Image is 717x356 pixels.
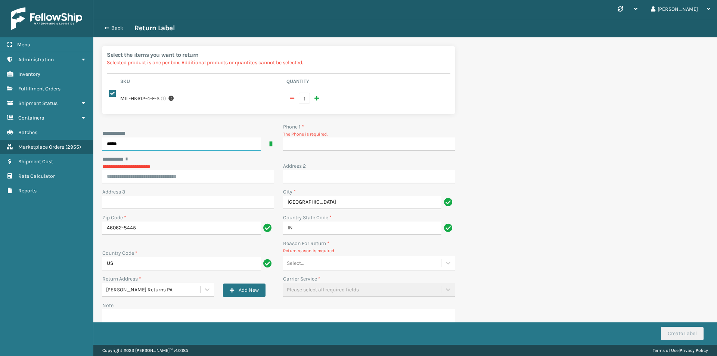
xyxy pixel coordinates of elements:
[102,249,137,257] label: Country Code
[283,214,332,222] label: Country State Code
[107,59,450,66] p: Selected product is one per box. Additional products or quantites cannot be selected.
[661,327,704,340] button: Create Label
[283,131,455,137] p: The Phone is required.
[102,188,125,196] label: Address 3
[18,188,37,194] span: Reports
[18,173,55,179] span: Rate Calculator
[18,158,53,165] span: Shipment Cost
[680,348,708,353] a: Privacy Policy
[18,71,40,77] span: Inventory
[653,345,708,356] div: |
[223,284,266,297] button: Add New
[284,78,450,87] th: Quantity
[18,129,37,136] span: Batches
[100,25,134,31] button: Back
[102,275,141,283] label: Return Address
[283,123,304,131] label: Phone 1
[18,144,64,150] span: Marketplace Orders
[287,259,304,267] div: Select...
[102,214,126,222] label: Zip Code
[102,345,188,356] p: Copyright 2023 [PERSON_NAME]™ v 1.0.185
[283,275,320,283] label: Carrier Service
[120,95,159,102] label: MIL-HK612-4-F-S
[653,348,679,353] a: Terms of Use
[11,7,82,30] img: logo
[134,24,175,32] h3: Return Label
[102,302,114,309] label: Note
[283,162,306,170] label: Address 2
[65,144,81,150] span: ( 2955 )
[283,239,329,247] label: Reason For Return
[18,100,58,106] span: Shipment Status
[107,51,450,59] h2: Select the items you want to return
[18,86,60,92] span: Fulfillment Orders
[161,95,166,102] span: ( 1 )
[118,78,284,87] th: Sku
[17,41,30,48] span: Menu
[283,188,296,196] label: City
[283,247,455,254] p: Return reason is required
[106,286,201,294] div: [PERSON_NAME] Returns PA
[18,56,54,63] span: Administration
[18,115,44,121] span: Containers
